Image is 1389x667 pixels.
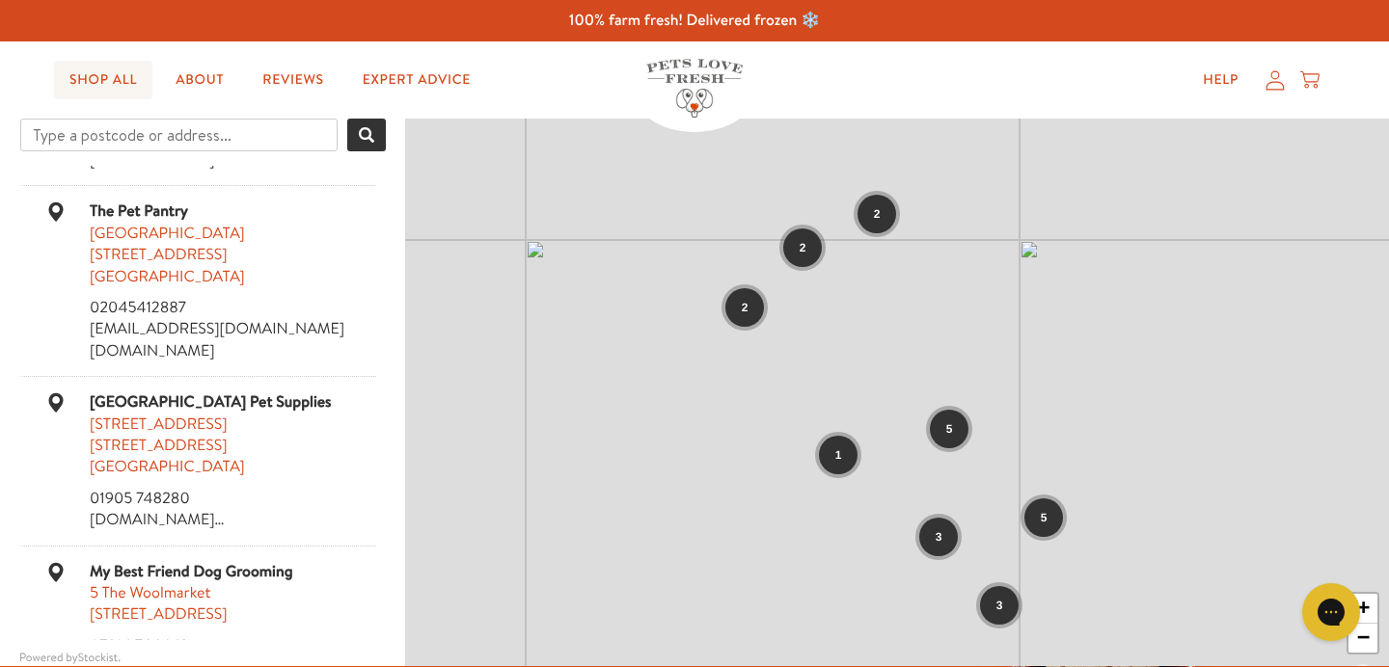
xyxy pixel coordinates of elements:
a: henwickparkpetsupplies.co… (This link will open in a new tab) [90,509,224,530]
div: Powered by . [19,650,386,666]
div: Group of 5 locations [930,410,968,448]
span: 2 [874,205,881,223]
a: About [160,61,239,99]
div: Group of 2 locations [725,288,764,327]
a: 02045412887 [90,297,186,318]
a: Shop All [54,61,152,99]
span: 2 [800,239,806,256]
div: [STREET_ADDRESS] [90,603,376,625]
a: Stockist Store Locator software (This link will open in a new tab) [78,649,118,665]
div: [STREET_ADDRESS] [90,435,376,456]
span: 3 [996,597,1003,614]
button: Search [347,119,386,151]
span: 5 [946,420,953,438]
span: 3 [936,528,942,546]
div: Group of 5 locations [1024,498,1063,537]
a: 07914 764442 [90,635,189,656]
div: [GEOGRAPHIC_DATA] [90,266,376,287]
div: Group of 3 locations [919,518,958,556]
div: Group of 2 locations [858,195,896,233]
div: Group of 1 locations [819,436,858,474]
div: Group of 2 locations [783,228,822,267]
img: Pets Love Fresh [646,59,743,118]
input: Type a postcode or address... [20,119,338,151]
a: 01905 748280 [90,488,190,509]
div: My Best Friend Dog Grooming [22,561,376,582]
div: Map [405,119,1389,666]
div: [STREET_ADDRESS] [90,244,376,265]
div: [STREET_ADDRESS] [90,414,376,435]
div: [GEOGRAPHIC_DATA] [90,456,376,477]
a: thepetpantry.co (This link will open in a new tab) [90,340,215,361]
div: Group of 3 locations [980,586,1019,625]
span: 1 [835,446,842,464]
span: 2 [742,299,749,316]
iframe: Gorgias live chat messenger [1293,576,1370,648]
div: 5 The Woolmarket [90,582,376,603]
a: Expert Advice [347,61,486,99]
div: The Pet Pantry [22,200,376,222]
span: 5 [1041,509,1048,526]
a: [EMAIL_ADDRESS][DOMAIN_NAME] [90,318,344,339]
div: [GEOGRAPHIC_DATA] [90,223,376,244]
a: Reviews [247,61,339,99]
div: [GEOGRAPHIC_DATA] Pet Supplies [22,391,376,413]
a: Help [1187,61,1254,99]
